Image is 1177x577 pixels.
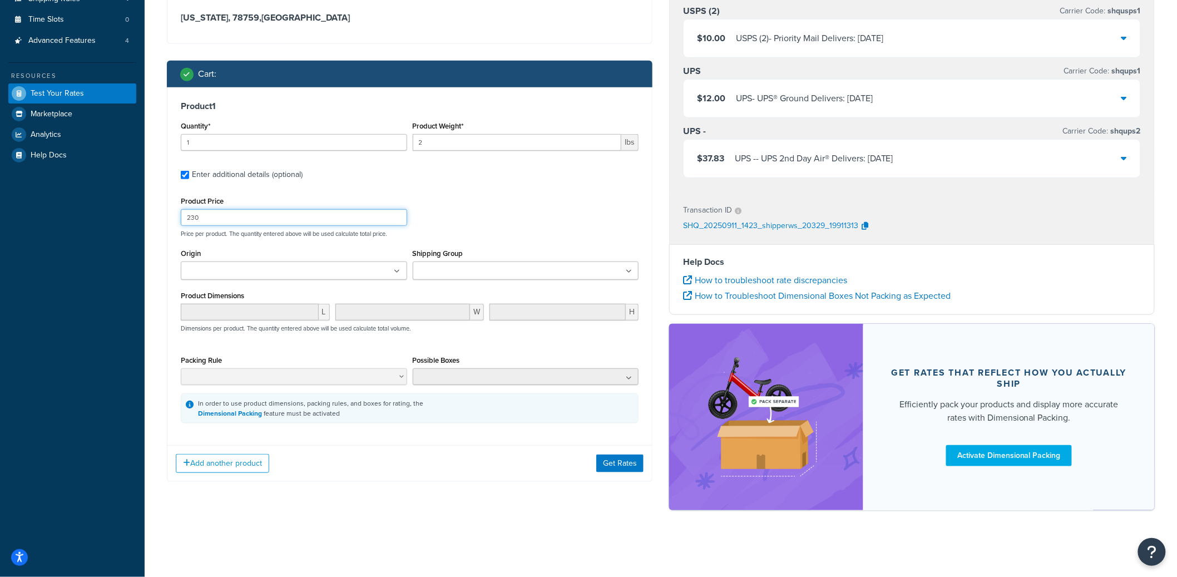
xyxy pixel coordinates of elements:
[8,125,136,145] a: Analytics
[697,92,725,105] span: $12.00
[181,12,639,23] h3: [US_STATE], 78759 , [GEOGRAPHIC_DATA]
[890,398,1128,425] div: Efficiently pack your products and display more accurate rates with Dimensional Packing.
[697,32,725,45] span: $10.00
[413,249,463,258] label: Shipping Group
[198,69,216,79] h2: Cart :
[683,274,847,287] a: How to troubleshoot rate discrepancies
[413,134,622,151] input: 0.00
[683,66,701,77] h3: UPS
[181,356,222,364] label: Packing Rule
[28,15,64,24] span: Time Slots
[683,289,951,302] a: How to Troubleshoot Dimensional Boxes Not Packing as Expected
[890,367,1128,389] div: Get rates that reflect how you actually ship
[735,151,893,166] div: UPS - - UPS 2nd Day Air® Delivers: [DATE]
[198,408,262,418] a: Dimensional Packing
[178,324,411,332] p: Dimensions per product. The quantity entered above will be used calculate total volume.
[8,9,136,30] li: Time Slots
[683,218,858,235] p: SHQ_20250911_1423_shipperws_20329_19911313
[8,31,136,51] li: Advanced Features
[31,130,61,140] span: Analytics
[192,167,303,183] div: Enter additional details (optional)
[176,454,269,473] button: Add another product
[181,197,224,205] label: Product Price
[596,455,644,472] button: Get Rates
[697,152,724,165] span: $37.83
[319,304,330,320] span: L
[736,31,883,46] div: USPS (2) - Priority Mail Delivers: [DATE]
[683,126,706,137] h3: UPS -
[1110,65,1141,77] span: shqups1
[946,445,1072,466] a: Activate Dimensional Packing
[181,171,189,179] input: Enter additional details (optional)
[181,101,639,112] h3: Product 1
[697,341,836,493] img: feature-image-dim-d40ad3071a2b3c8e08177464837368e35600d3c5e73b18a22c1e4bb210dc32ac.png
[621,134,639,151] span: lbs
[181,249,201,258] label: Origin
[413,356,460,364] label: Possible Boxes
[683,6,720,17] h3: USPS (2)
[181,122,210,130] label: Quantity*
[8,31,136,51] a: Advanced Features4
[28,36,96,46] span: Advanced Features
[1138,538,1166,566] button: Open Resource Center
[31,110,72,119] span: Marketplace
[1106,5,1141,17] span: shqusps1
[178,230,641,238] p: Price per product. The quantity entered above will be used calculate total price.
[683,255,1141,269] h4: Help Docs
[413,122,464,130] label: Product Weight*
[8,71,136,81] div: Resources
[1109,125,1141,137] span: shqups2
[683,203,732,218] p: Transaction ID
[1064,63,1141,79] p: Carrier Code:
[1063,124,1141,139] p: Carrier Code:
[31,151,67,160] span: Help Docs
[125,15,129,24] span: 0
[125,36,129,46] span: 4
[8,145,136,165] a: Help Docs
[1060,3,1141,19] p: Carrier Code:
[181,134,407,151] input: 0.0
[736,91,873,106] div: UPS - UPS® Ground Delivers: [DATE]
[181,292,244,300] label: Product Dimensions
[8,9,136,30] a: Time Slots0
[626,304,639,320] span: H
[198,398,423,418] div: In order to use product dimensions, packing rules, and boxes for rating, the feature must be acti...
[31,89,84,98] span: Test Your Rates
[470,304,484,320] span: W
[8,104,136,124] a: Marketplace
[8,83,136,103] a: Test Your Rates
